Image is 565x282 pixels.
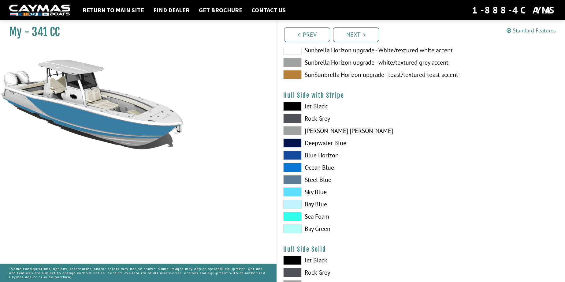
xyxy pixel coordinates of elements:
div: 1-888-4CAYMAS [472,3,556,17]
label: Steel Blue [283,175,415,184]
label: Deepwater Blue [283,138,415,148]
label: Bay Green [283,224,415,233]
h1: My - 341 CC [9,25,261,39]
label: Ocean Blue [283,163,415,172]
a: Get Brochure [196,6,245,14]
a: Standard Features [507,27,556,34]
label: Blue Horizon [283,151,415,160]
label: Sunbrella Horizon upgrade - White/textured white accent [283,46,415,55]
a: Next [333,27,379,42]
label: Rock Grey [283,114,415,123]
label: Sea Foam [283,212,415,221]
label: Sky Blue [283,187,415,197]
a: Return to main site [80,6,147,14]
img: white-logo-c9c8dbefe5ff5ceceb0f0178aa75bf4bb51f6bca0971e226c86eb53dfe498488.png [9,5,70,16]
label: [PERSON_NAME] [PERSON_NAME] [283,126,415,135]
h4: Hull Side with Stripe [283,92,559,99]
h4: Hull Side Solid [283,246,559,253]
p: *Some configurations, options, accessories, and/or colors may not be shown. Some images may depic... [9,264,267,282]
label: Rock Grey [283,268,415,277]
a: Prev [284,27,330,42]
a: Find Dealer [150,6,193,14]
label: SunSunbrella Horizon upgrade - toast/textured toast accent [283,70,415,79]
label: Jet Black [283,102,415,111]
label: Sunbrella Horizon upgrade - white/textured grey accent [283,58,415,67]
label: Jet Black [283,256,415,265]
a: Contact Us [248,6,289,14]
label: Bay Blue [283,200,415,209]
